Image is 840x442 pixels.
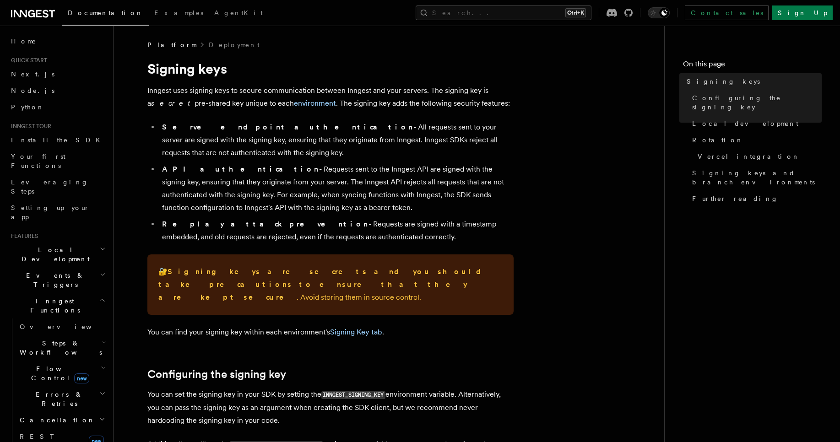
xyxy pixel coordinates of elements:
[159,163,514,214] li: - Requests sent to the Inngest API are signed with the signing key, ensuring that they originate ...
[7,199,108,225] a: Setting up your app
[688,190,822,207] a: Further reading
[7,123,51,130] span: Inngest tour
[151,99,195,108] em: secret
[688,115,822,132] a: Local development
[692,135,743,145] span: Rotation
[685,5,769,20] a: Contact sales
[11,87,54,94] span: Node.js
[149,3,209,25] a: Examples
[16,415,95,425] span: Cancellation
[16,364,101,383] span: Flow Control
[147,368,286,381] a: Configuring the signing key
[7,271,100,289] span: Events & Triggers
[7,57,47,64] span: Quick start
[11,136,106,144] span: Install the SDK
[7,267,108,293] button: Events & Triggers
[7,293,108,318] button: Inngest Functions
[11,204,90,221] span: Setting up your app
[74,373,89,383] span: new
[20,323,114,330] span: Overview
[330,328,382,336] a: Signing Key tab
[321,391,385,399] code: INNGEST_SIGNING_KEY
[565,8,586,17] kbd: Ctrl+K
[16,318,108,335] a: Overview
[692,119,798,128] span: Local development
[147,326,514,339] p: You can find your signing key within each environment's .
[159,121,514,159] li: - All requests sent to your server are signed with the signing key, ensuring that they originate ...
[147,388,514,427] p: You can set the signing key in your SDK by setting the environment variable. Alternatively, you c...
[159,218,514,243] li: - Requests are signed with a timestamp embedded, and old requests are rejected, even if the reque...
[162,165,319,173] strong: API authentication
[7,296,99,315] span: Inngest Functions
[688,165,822,190] a: Signing keys and branch environments
[7,148,108,174] a: Your first Functions
[162,220,369,228] strong: Replay attack prevention
[147,60,514,77] h1: Signing keys
[16,361,108,386] button: Flow Controlnew
[11,70,54,78] span: Next.js
[294,99,336,108] a: environment
[16,339,102,357] span: Steps & Workflows
[698,152,800,161] span: Vercel integration
[68,9,143,16] span: Documentation
[7,174,108,199] a: Leveraging Steps
[147,40,196,49] span: Platform
[688,90,822,115] a: Configuring the signing key
[209,3,268,25] a: AgentKit
[687,77,760,86] span: Signing keys
[11,178,88,195] span: Leveraging Steps
[147,84,514,110] p: Inngest uses signing keys to secure communication between Inngest and your servers. The signing k...
[16,412,108,428] button: Cancellation
[7,232,38,240] span: Features
[162,123,413,131] strong: Serve endpoint authentication
[11,103,44,111] span: Python
[7,132,108,148] a: Install the SDK
[158,265,503,304] p: 🔐 . Avoid storing them in source control.
[7,33,108,49] a: Home
[7,245,100,264] span: Local Development
[692,194,778,203] span: Further reading
[16,390,99,408] span: Errors & Retries
[16,386,108,412] button: Errors & Retries
[11,153,65,169] span: Your first Functions
[154,9,203,16] span: Examples
[7,242,108,267] button: Local Development
[692,168,822,187] span: Signing keys and branch environments
[683,73,822,90] a: Signing keys
[16,335,108,361] button: Steps & Workflows
[772,5,833,20] a: Sign Up
[694,148,822,165] a: Vercel integration
[214,9,263,16] span: AgentKit
[648,7,670,18] button: Toggle dark mode
[688,132,822,148] a: Rotation
[209,40,260,49] a: Deployment
[158,267,488,302] strong: Signing keys are secrets and you should take precautions to ensure that they are kept secure
[11,37,37,46] span: Home
[692,93,822,112] span: Configuring the signing key
[7,66,108,82] a: Next.js
[7,99,108,115] a: Python
[416,5,591,20] button: Search...Ctrl+K
[7,82,108,99] a: Node.js
[683,59,822,73] h4: On this page
[62,3,149,26] a: Documentation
